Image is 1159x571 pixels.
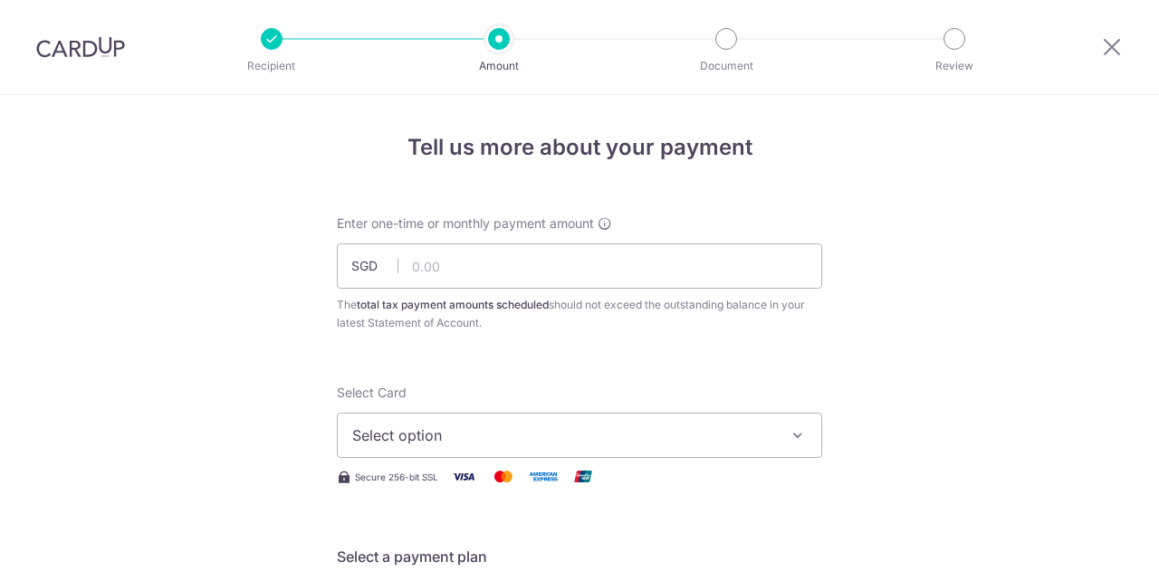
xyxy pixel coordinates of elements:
img: American Express [525,465,561,488]
img: Union Pay [565,465,601,488]
p: Document [659,57,793,75]
img: Mastercard [485,465,522,488]
button: Select option [337,413,822,458]
span: translation missing: en.payables.payment_networks.credit_card.summary.labels.select_card [337,385,407,400]
img: Visa [445,465,482,488]
img: CardUp [36,36,125,58]
h5: Select a payment plan [337,546,822,567]
p: Recipient [205,57,339,75]
h4: Tell us more about your payment [337,131,822,164]
div: The should not exceed the outstanding balance in your latest Statement of Account. [337,296,822,332]
p: Amount [432,57,566,75]
input: 0.00 [337,243,822,289]
b: total tax payment amounts scheduled [357,298,549,311]
span: Select option [352,424,774,446]
span: Enter one-time or monthly payment amount [337,214,594,233]
span: SGD [351,257,398,275]
iframe: Opens a widget where you can find more information [1043,517,1141,562]
span: Secure 256-bit SSL [355,470,438,484]
p: Review [887,57,1021,75]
